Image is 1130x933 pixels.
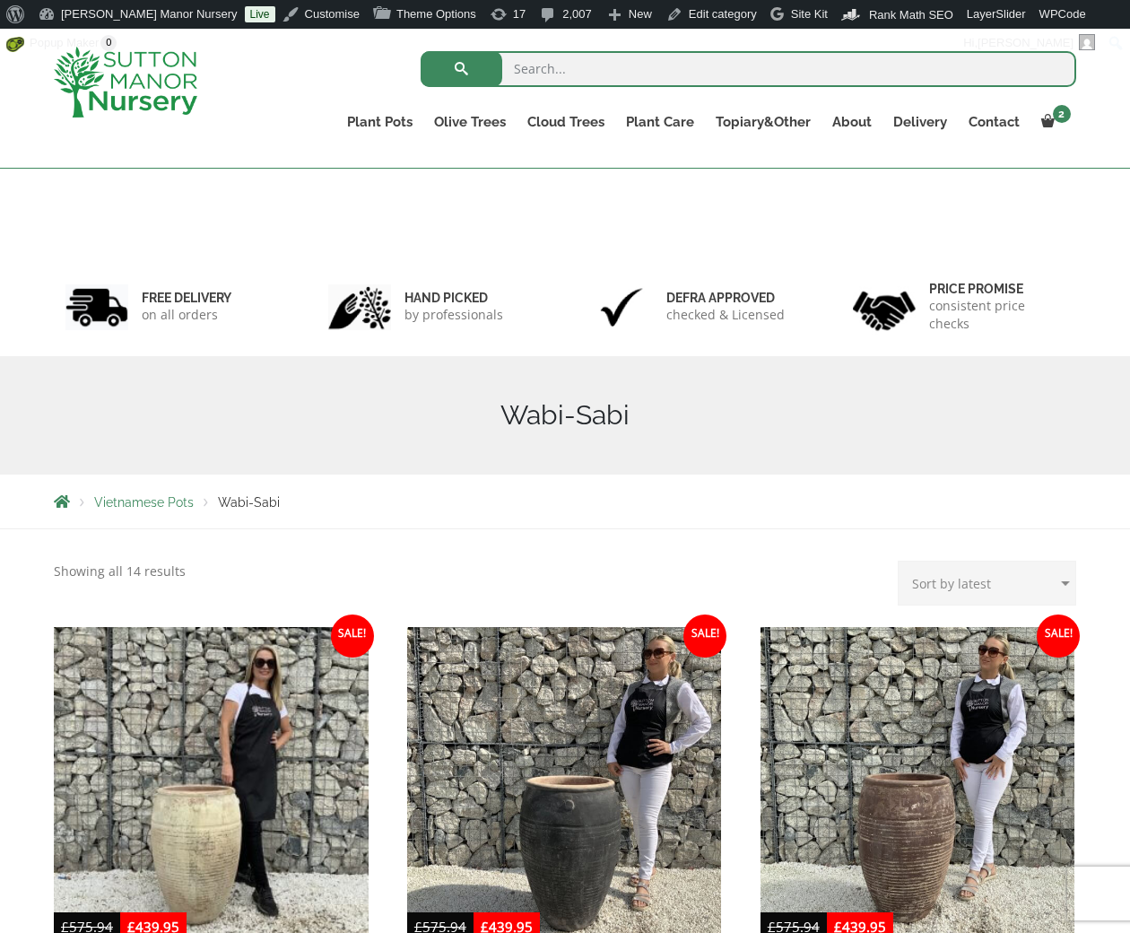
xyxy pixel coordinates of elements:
span: 0 [100,35,117,51]
span: Sale! [683,615,726,658]
span: [PERSON_NAME] [978,36,1073,49]
a: 2 [1030,109,1076,135]
img: 2.jpg [328,284,391,330]
h6: Price promise [929,281,1065,297]
img: 1.jpg [65,284,128,330]
img: 4.jpg [853,280,916,335]
a: Hi, [957,29,1102,57]
a: Plant Care [615,109,705,135]
h6: hand picked [404,290,503,306]
input: Search... [421,51,1076,87]
a: Olive Trees [423,109,517,135]
p: on all orders [142,306,231,324]
span: Rank Math SEO [869,8,953,22]
a: Cloud Trees [517,109,615,135]
p: consistent price checks [929,297,1065,333]
img: 3.jpg [590,284,653,330]
span: Wabi-Sabi [218,495,280,510]
span: 2 [1053,105,1071,123]
a: Topiary&Other [705,109,821,135]
span: Sale! [1037,615,1080,658]
img: logo [54,47,197,118]
span: Sale! [331,615,374,658]
p: by professionals [404,306,503,324]
a: About [821,109,882,135]
nav: Breadcrumbs [54,494,1076,509]
p: Showing all 14 results [54,561,186,582]
select: Shop order [898,561,1076,606]
a: Live [245,6,275,22]
p: checked & Licensed [666,306,785,324]
h6: FREE DELIVERY [142,290,231,306]
a: Contact [958,109,1030,135]
h1: Wabi-Sabi [54,399,1076,432]
h6: Defra approved [666,290,785,306]
a: Vietnamese Pots [94,495,194,510]
span: Site Kit [791,7,828,21]
a: Plant Pots [336,109,423,135]
a: Delivery [882,109,958,135]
